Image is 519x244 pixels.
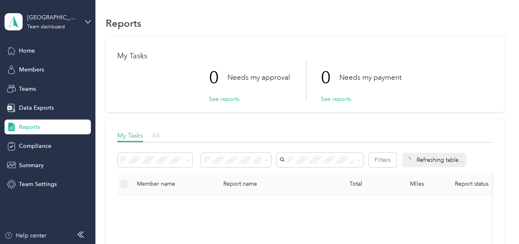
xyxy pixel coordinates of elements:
button: See reports [209,95,239,104]
button: Filters [369,153,396,167]
div: Member name [137,180,210,187]
div: [GEOGRAPHIC_DATA][US_STATE] - Field/Distributor Sales [27,13,79,22]
div: Team dashboard [27,25,65,30]
span: Report status [437,180,506,187]
p: 0 [209,60,227,95]
h1: My Tasks [117,52,494,60]
span: Compliance [19,142,51,150]
div: Refreshing table... [402,153,466,167]
th: Report name [217,173,307,196]
span: My Tasks [117,131,143,139]
th: Member name [130,173,217,196]
div: Total [314,180,362,187]
h1: Reports [106,19,141,28]
div: Miles [375,180,424,187]
p: Needs my approval [227,72,290,83]
span: All [152,131,160,139]
p: Needs my payment [339,72,401,83]
iframe: Everlance-gr Chat Button Frame [473,198,519,244]
span: Team Settings [19,180,57,189]
span: Summary [19,161,44,170]
span: Reports [19,123,40,131]
span: Members [19,65,44,74]
p: 0 [321,60,339,95]
span: Data Exports [19,104,54,112]
button: See reports [321,95,351,104]
span: Teams [19,85,36,93]
span: Home [19,46,35,55]
button: Help center [5,231,46,240]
